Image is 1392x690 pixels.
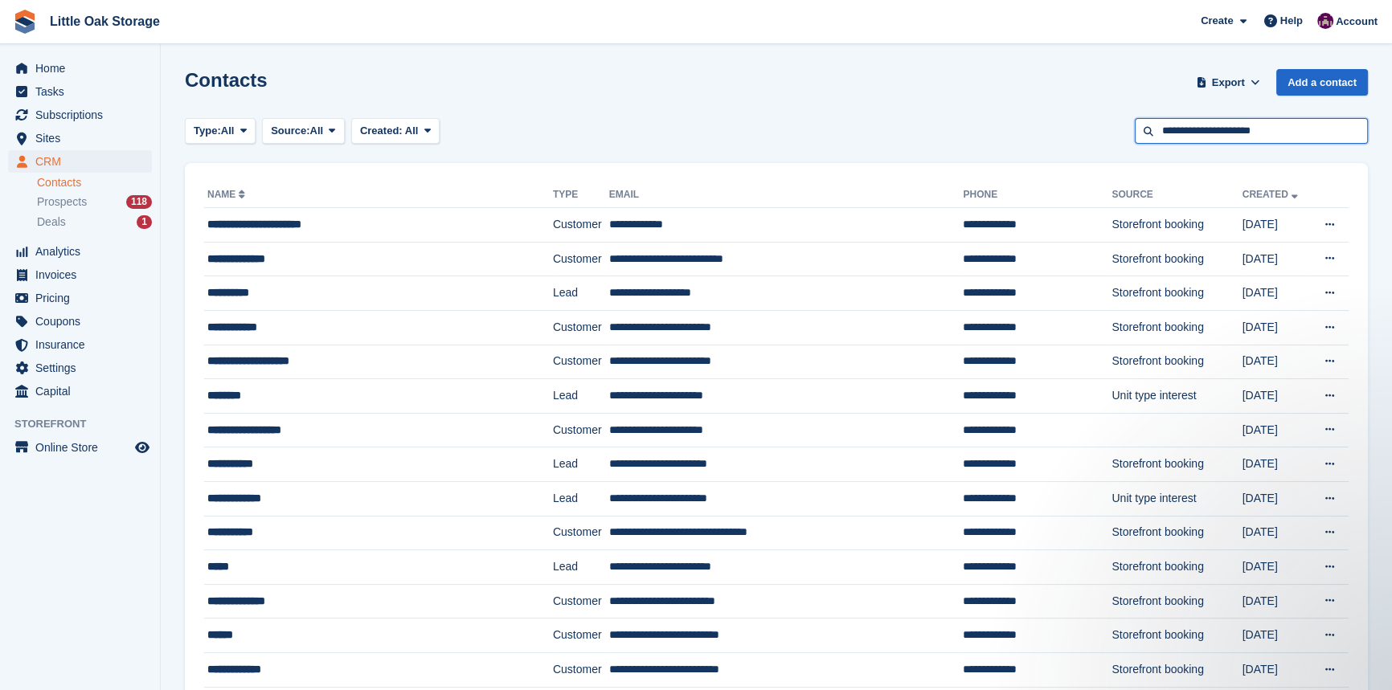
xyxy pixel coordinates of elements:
[1243,481,1310,516] td: [DATE]
[37,194,152,210] a: Prospects 118
[1336,14,1378,30] span: Account
[1201,13,1233,29] span: Create
[1112,242,1242,276] td: Storefront booking
[1112,619,1242,653] td: Storefront booking
[553,182,609,208] th: Type
[194,123,221,139] span: Type:
[35,127,132,149] span: Sites
[35,57,132,80] span: Home
[35,333,132,356] span: Insurance
[553,242,609,276] td: Customer
[351,118,440,145] button: Created: All
[553,413,609,447] td: Customer
[35,80,132,103] span: Tasks
[1243,413,1310,447] td: [DATE]
[185,69,268,91] h1: Contacts
[1243,379,1310,414] td: [DATE]
[35,380,132,402] span: Capital
[35,436,132,459] span: Online Store
[1243,276,1310,311] td: [DATE]
[553,208,609,243] td: Customer
[1243,310,1310,345] td: [DATE]
[1112,516,1242,550] td: Storefront booking
[1243,516,1310,550] td: [DATE]
[35,150,132,173] span: CRM
[185,118,256,145] button: Type: All
[1112,652,1242,687] td: Storefront booking
[1112,208,1242,243] td: Storefront booking
[1243,619,1310,653] td: [DATE]
[405,125,419,137] span: All
[8,380,152,402] a: menu
[207,189,248,200] a: Name
[37,214,66,230] span: Deals
[1112,310,1242,345] td: Storefront booking
[1112,584,1242,619] td: Storefront booking
[360,125,403,137] span: Created:
[8,436,152,459] a: menu
[1243,242,1310,276] td: [DATE]
[1276,69,1368,96] a: Add a contact
[35,104,132,126] span: Subscriptions
[35,310,132,333] span: Coupons
[13,10,37,34] img: stora-icon-8386f47178a22dfd0bd8f6a31ec36ba5ce8667c1dd55bd0f319d3a0aa187defe.svg
[1317,13,1333,29] img: Morgen Aujla
[1212,75,1245,91] span: Export
[1243,189,1301,200] a: Created
[963,182,1112,208] th: Phone
[1112,550,1242,585] td: Storefront booking
[137,215,152,229] div: 1
[1243,447,1310,482] td: [DATE]
[553,550,609,585] td: Lead
[8,127,152,149] a: menu
[1243,550,1310,585] td: [DATE]
[1193,69,1263,96] button: Export
[8,57,152,80] a: menu
[553,652,609,687] td: Customer
[221,123,235,139] span: All
[8,240,152,263] a: menu
[8,150,152,173] a: menu
[1112,345,1242,379] td: Storefront booking
[1243,584,1310,619] td: [DATE]
[8,80,152,103] a: menu
[1243,345,1310,379] td: [DATE]
[35,240,132,263] span: Analytics
[35,357,132,379] span: Settings
[271,123,309,139] span: Source:
[1112,182,1242,208] th: Source
[553,481,609,516] td: Lead
[1112,447,1242,482] td: Storefront booking
[1280,13,1303,29] span: Help
[553,310,609,345] td: Customer
[310,123,324,139] span: All
[8,263,152,286] a: menu
[8,287,152,309] a: menu
[262,118,345,145] button: Source: All
[35,263,132,286] span: Invoices
[1112,481,1242,516] td: Unit type interest
[553,584,609,619] td: Customer
[1243,208,1310,243] td: [DATE]
[553,619,609,653] td: Customer
[1243,652,1310,687] td: [DATE]
[126,195,152,209] div: 118
[1112,379,1242,414] td: Unit type interest
[553,276,609,311] td: Lead
[553,345,609,379] td: Customer
[8,104,152,126] a: menu
[553,379,609,414] td: Lead
[37,194,87,210] span: Prospects
[1112,276,1242,311] td: Storefront booking
[14,416,160,432] span: Storefront
[43,8,166,35] a: Little Oak Storage
[8,333,152,356] a: menu
[133,438,152,457] a: Preview store
[8,310,152,333] a: menu
[553,516,609,550] td: Customer
[37,175,152,190] a: Contacts
[35,287,132,309] span: Pricing
[8,357,152,379] a: menu
[37,214,152,231] a: Deals 1
[553,447,609,482] td: Lead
